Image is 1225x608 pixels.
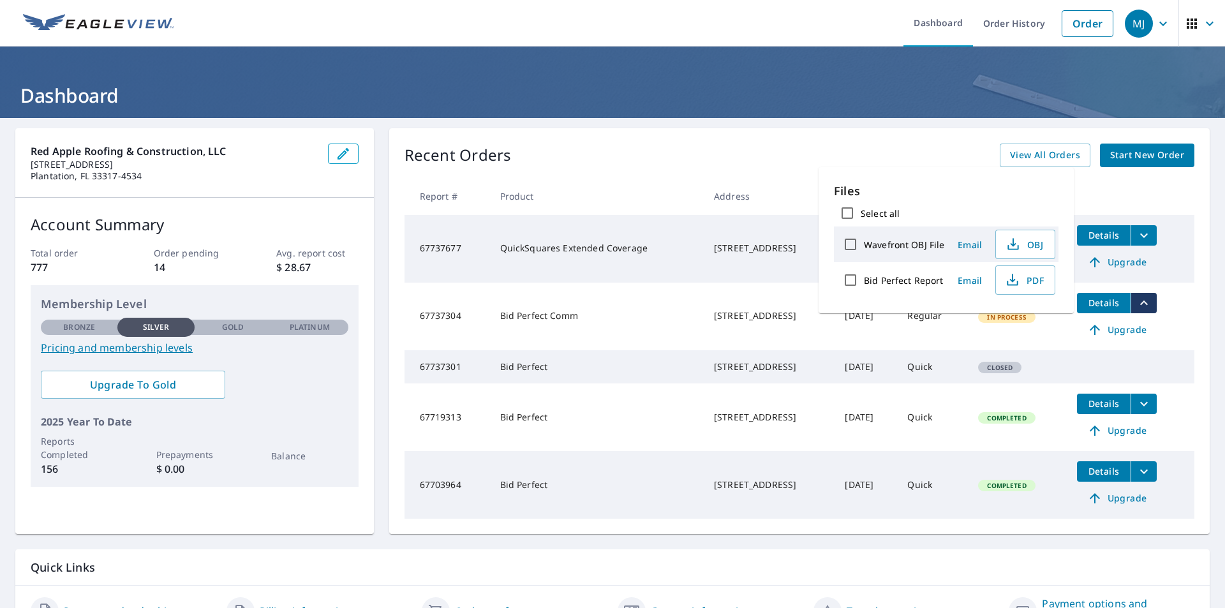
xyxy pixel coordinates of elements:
th: Product [490,177,704,215]
p: Prepayments [156,448,233,461]
td: Quick [897,451,968,519]
button: Email [949,271,990,290]
p: Silver [143,322,170,333]
div: [STREET_ADDRESS] [714,242,824,255]
label: Wavefront OBJ File [864,239,944,251]
span: Completed [979,481,1034,490]
td: Regular [897,283,968,350]
button: detailsBtn-67703964 [1077,461,1131,482]
td: Bid Perfect [490,350,704,383]
p: $ 28.67 [276,260,358,275]
span: Details [1085,465,1123,477]
a: Start New Order [1100,144,1194,167]
label: Bid Perfect Report [864,274,943,286]
div: [STREET_ADDRESS] [714,360,824,373]
p: Account Summary [31,213,359,236]
td: Bid Perfect [490,451,704,519]
p: Gold [222,322,244,333]
th: Address [704,177,835,215]
span: Upgrade To Gold [51,378,215,392]
p: Total order [31,246,112,260]
td: Quick [897,383,968,451]
p: Plantation, FL 33317-4534 [31,170,318,182]
span: Closed [979,363,1020,372]
p: 14 [154,260,235,275]
span: Email [954,239,985,251]
td: Bid Perfect [490,383,704,451]
label: Select all [861,207,900,219]
td: 67703964 [405,451,490,519]
h1: Dashboard [15,82,1210,108]
td: [DATE] [835,383,897,451]
button: filesDropdownBtn-67737304 [1131,293,1157,313]
a: Upgrade To Gold [41,371,225,399]
button: filesDropdownBtn-67703964 [1131,461,1157,482]
span: OBJ [1004,237,1044,252]
p: Order pending [154,246,235,260]
td: 67737301 [405,350,490,383]
a: Upgrade [1077,420,1157,441]
td: [DATE] [835,283,897,350]
p: 156 [41,461,117,477]
a: Upgrade [1077,488,1157,508]
span: In Process [979,313,1034,322]
p: [STREET_ADDRESS] [31,159,318,170]
button: Email [949,235,990,255]
img: EV Logo [23,14,174,33]
p: $ 0.00 [156,461,233,477]
div: [STREET_ADDRESS] [714,478,824,491]
button: filesDropdownBtn-67737677 [1131,225,1157,246]
p: Membership Level [41,295,348,313]
a: Order [1062,10,1113,37]
p: 777 [31,260,112,275]
div: [STREET_ADDRESS] [714,309,824,322]
td: 67737304 [405,283,490,350]
p: Reports Completed [41,434,117,461]
td: 67719313 [405,383,490,451]
span: Completed [979,413,1034,422]
td: Quick [897,350,968,383]
span: Start New Order [1110,147,1184,163]
button: detailsBtn-67737304 [1077,293,1131,313]
p: Platinum [290,322,330,333]
span: PDF [1004,272,1044,288]
p: Balance [271,449,348,463]
span: Upgrade [1085,322,1149,337]
p: Red Apple Roofing & Construction, LLC [31,144,318,159]
div: [STREET_ADDRESS] [714,411,824,424]
td: [DATE] [835,350,897,383]
span: Details [1085,397,1123,410]
td: Bid Perfect Comm [490,283,704,350]
a: Pricing and membership levels [41,340,348,355]
p: Avg. report cost [276,246,358,260]
p: Bronze [63,322,95,333]
p: Files [834,182,1058,200]
button: detailsBtn-67719313 [1077,394,1131,414]
button: PDF [995,265,1055,295]
p: Quick Links [31,560,1194,575]
span: Upgrade [1085,255,1149,270]
a: Upgrade [1077,320,1157,340]
button: filesDropdownBtn-67719313 [1131,394,1157,414]
button: OBJ [995,230,1055,259]
span: Upgrade [1085,491,1149,506]
td: QuickSquares Extended Coverage [490,215,704,283]
th: Report # [405,177,490,215]
td: [DATE] [835,451,897,519]
span: Upgrade [1085,423,1149,438]
a: View All Orders [1000,144,1090,167]
span: View All Orders [1010,147,1080,163]
span: Details [1085,229,1123,241]
button: detailsBtn-67737677 [1077,225,1131,246]
p: 2025 Year To Date [41,414,348,429]
p: Recent Orders [405,144,512,167]
span: Details [1085,297,1123,309]
a: Upgrade [1077,252,1157,272]
span: Email [954,274,985,286]
div: MJ [1125,10,1153,38]
td: 67737677 [405,215,490,283]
